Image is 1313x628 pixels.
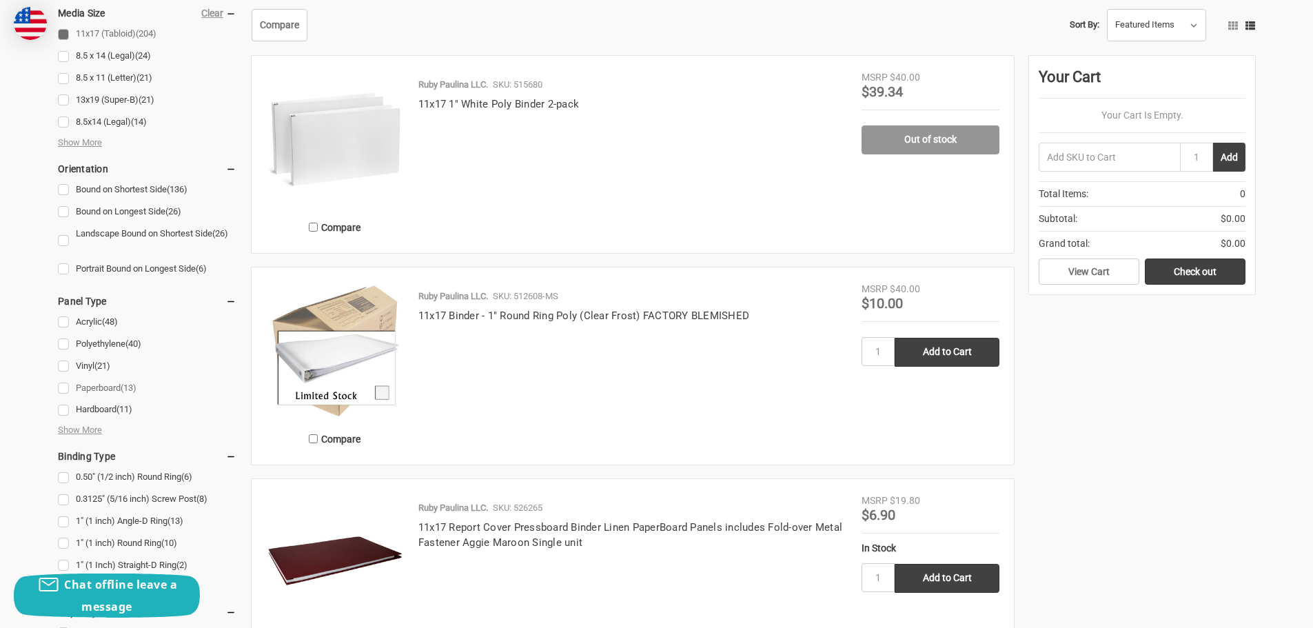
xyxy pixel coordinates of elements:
[94,361,110,371] span: (21)
[181,472,192,482] span: (6)
[58,556,236,575] a: 1" (1 Inch) Straight-D Ring
[121,383,136,393] span: (13)
[862,541,999,556] div: In Stock
[862,494,888,508] div: MSRP
[266,427,404,450] label: Compare
[862,83,903,100] span: $39.34
[125,338,141,349] span: (40)
[862,125,999,154] a: Out of stock
[139,94,154,105] span: (21)
[58,401,236,419] a: Hardboard
[58,423,102,437] span: Show More
[493,78,542,92] p: SKU: 515680
[58,91,236,110] a: 13x19 (Super-B)
[890,72,920,83] span: $40.00
[58,69,236,88] a: 8.5 x 11 (Letter)
[1039,108,1245,123] p: Your Cart Is Empty.
[167,516,183,526] span: (13)
[135,50,151,61] span: (24)
[14,7,47,40] img: duty and tax information for United States
[309,434,318,443] input: Compare
[890,283,920,294] span: $40.00
[102,316,118,327] span: (48)
[116,404,132,414] span: (11)
[266,282,404,420] img: 11x17 Binder - 1" Round Ring Poly (Clear Frost) FACTORY BLEMISHED
[58,512,236,531] a: 1" (1 inch) Angle-D Ring
[58,113,236,132] a: 8.5x14 (Legal)
[201,8,223,19] a: Clear
[58,468,236,487] a: 0.50" (1/2 inch) Round Ring
[58,161,236,177] h5: Orientation
[418,501,488,515] p: Ruby Paulina LLC.
[64,577,177,614] span: Chat offline leave a message
[266,70,404,208] img: 11x17 1" White Poly Binder 2-pack
[862,282,888,296] div: MSRP
[266,216,404,239] label: Compare
[196,494,207,504] span: (8)
[161,538,177,548] span: (10)
[1213,143,1245,172] button: Add
[493,501,542,515] p: SKU: 526265
[418,310,749,322] a: 11x17 Binder - 1" Round Ring Poly (Clear Frost) FACTORY BLEMISHED
[1145,259,1245,285] a: Check out
[1221,212,1245,226] span: $0.00
[895,564,999,593] input: Add to Cart
[58,534,236,553] a: 1" (1 inch) Round Ring
[58,335,236,354] a: Polyethylene
[418,521,842,549] a: 11x17 Report Cover Pressboard Binder Linen PaperBoard Panels includes Fold-over Metal Fastener Ag...
[58,47,236,65] a: 8.5 x 14 (Legal)
[418,98,579,110] a: 11x17 1" White Poly Binder 2-pack
[212,228,228,239] span: (26)
[196,263,207,274] span: (6)
[58,448,236,465] h5: Binding Type
[862,507,895,523] span: $6.90
[493,290,558,303] p: SKU: 512608-MS
[895,338,999,367] input: Add to Cart
[1039,212,1077,226] span: Subtotal:
[418,78,488,92] p: Ruby Paulina LLC.
[862,70,888,85] div: MSRP
[1039,236,1090,251] span: Grand total:
[1240,187,1245,201] span: 0
[418,290,488,303] p: Ruby Paulina LLC.
[309,223,318,232] input: Compare
[167,184,187,194] span: (136)
[1039,65,1245,99] div: Your Cart
[58,181,236,199] a: Bound on Shortest Side
[58,357,236,376] a: Vinyl
[890,495,920,506] span: $19.80
[14,574,200,618] button: Chat offline leave a message
[1221,236,1245,251] span: $0.00
[862,295,903,312] span: $10.00
[1039,259,1139,285] a: View Cart
[1039,187,1088,201] span: Total Items:
[58,313,236,332] a: Acrylic
[58,25,236,43] a: 11x17 (Tabloid)
[58,225,236,256] a: Landscape Bound on Shortest Side
[176,560,187,570] span: (2)
[1039,143,1180,172] input: Add SKU to Cart
[58,379,236,398] a: Paperboard
[58,490,236,509] a: 0.3125" (5/16 inch) Screw Post
[165,206,181,216] span: (26)
[58,136,102,150] span: Show More
[252,9,307,42] a: Compare
[58,293,236,310] h5: Panel Type
[58,203,236,221] a: Bound on Longest Side
[58,5,236,21] h5: Media Size
[131,117,147,127] span: (14)
[136,72,152,83] span: (21)
[1070,14,1099,35] label: Sort By:
[58,260,236,278] a: Portrait Bound on Longest Side
[136,28,156,39] span: (204)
